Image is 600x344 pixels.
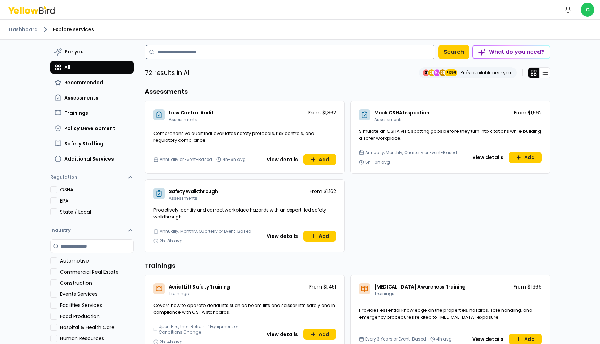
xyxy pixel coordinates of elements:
[473,46,550,58] div: What do you need?
[145,68,191,78] p: 72 results in All
[153,207,326,220] span: Proactively identify and correct workplace hazards with an expert-led safety walkthrough.
[153,302,335,316] span: Covers how to operate aerial lifts such as boom lifts and scissor lifts safely and in compliance ...
[60,257,134,264] label: Automotive
[50,186,134,221] div: Regulation
[365,150,457,155] span: Annually, Monthly, Quarterly or Event-Based
[446,69,456,76] span: +1356
[145,87,550,96] h3: Assessments
[60,302,134,309] label: Facilities Services
[359,307,532,320] span: Provides essential knowledge on the properties, hazards, safe handling, and emergency procedures ...
[64,140,103,147] span: Safety Staffing
[428,69,435,76] span: CE
[514,109,542,116] p: From $1,562
[60,291,134,298] label: Events Services
[169,109,214,116] span: Loss Control Audit
[472,45,550,59] button: What do you need?
[50,171,134,186] button: Regulation
[64,155,114,162] span: Additional Services
[434,69,441,76] span: MJ
[359,128,541,141] span: Simulate an OSHA visit, spotting gaps before they turn into citations while building a safer work...
[160,238,183,244] span: 2h-8h avg
[439,69,446,76] span: SE
[310,188,336,195] p: From $1,162
[303,329,336,340] button: Add
[169,291,189,296] span: Trainings
[9,26,38,33] a: Dashboard
[262,154,302,165] button: View details
[374,291,394,296] span: Trainings
[514,283,542,290] p: From $1,366
[50,153,134,165] button: Additional Services
[438,45,469,59] button: Search
[308,109,336,116] p: From $1,362
[365,336,426,342] span: Every 3 Years or Event-Based
[60,186,134,193] label: OSHA
[303,231,336,242] button: Add
[50,122,134,135] button: Policy Development
[60,279,134,286] label: Construction
[53,26,94,33] span: Explore services
[64,110,88,117] span: Trainings
[50,107,134,119] button: Trainings
[60,335,134,342] label: Human Resources
[169,188,218,195] span: Safety Walkthrough
[374,117,403,122] span: Assessments
[223,157,246,162] span: 4h-9h avg
[9,25,592,34] nav: breadcrumb
[581,3,594,17] span: C
[169,117,197,122] span: Assessments
[145,261,550,270] h3: Trainings
[60,268,134,275] label: Commercial Real Estate
[436,336,452,342] span: 4h avg
[423,69,430,76] span: EE
[50,76,134,89] button: Recommended
[64,64,70,71] span: All
[60,324,134,331] label: Hospital & Health Care
[262,329,302,340] button: View details
[169,195,197,201] span: Assessments
[509,152,542,163] button: Add
[262,231,302,242] button: View details
[50,61,134,74] button: All
[303,154,336,165] button: Add
[64,79,103,86] span: Recommended
[365,160,390,165] span: 5h-10h avg
[60,197,134,204] label: EPA
[160,157,212,162] span: Annually or Event-Based
[60,313,134,320] label: Food Production
[468,152,508,163] button: View details
[50,45,134,58] button: For you
[50,221,134,239] button: Industry
[169,283,230,290] span: Aerial Lift Safety Training
[159,324,260,335] span: Upon Hire, then Retrain if Equipment or Conditions Change
[50,92,134,104] button: Assessments
[153,130,314,144] span: Comprehensive audit that evaluates safety protocols, risk controls, and regulatory compliance.
[60,208,134,215] label: State / Local
[64,94,98,101] span: Assessments
[160,229,251,234] span: Annually, Monthly, Quarterly or Event-Based
[374,283,466,290] span: [MEDICAL_DATA] Awareness Training
[461,70,511,76] p: Pro's available near you
[309,283,336,290] p: From $1,451
[64,125,115,132] span: Policy Development
[374,109,430,116] span: Mock OSHA Inspection
[65,48,84,55] span: For you
[50,137,134,150] button: Safety Staffing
